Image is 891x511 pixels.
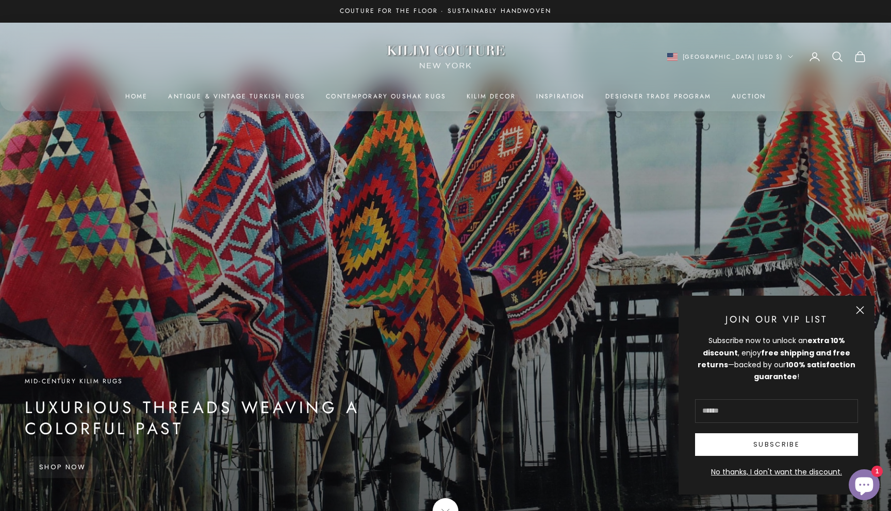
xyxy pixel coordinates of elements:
[679,296,874,495] newsletter-popup: Newsletter popup
[667,52,794,61] button: Change country or currency
[846,469,883,503] inbox-online-store-chat: Shopify online store chat
[168,91,305,101] a: Antique & Vintage Turkish Rugs
[25,397,427,440] p: Luxurious Threads Weaving a Colorful Past
[25,91,866,101] nav: Primary navigation
[667,50,867,63] nav: Secondary navigation
[605,91,712,101] a: Designer Trade Program
[25,376,427,386] p: Mid-Century Kilim Rugs
[695,433,858,456] button: Subscribe
[695,466,858,478] button: No thanks, I don't want the discount.
[340,6,551,16] p: Couture for the Floor · Sustainably Handwoven
[326,91,446,101] a: Contemporary Oushak Rugs
[695,312,858,327] p: Join Our VIP List
[683,52,783,61] span: [GEOGRAPHIC_DATA] (USD $)
[703,335,845,357] strong: extra 10% discount
[25,456,101,478] a: Shop Now
[732,91,766,101] a: Auction
[467,91,516,101] summary: Kilim Decor
[667,53,678,61] img: United States
[695,335,858,382] div: Subscribe now to unlock an , enjoy —backed by our !
[754,360,855,382] strong: 100% satisfaction guarantee
[125,91,148,101] a: Home
[698,348,850,370] strong: free shipping and free returns
[536,91,585,101] a: Inspiration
